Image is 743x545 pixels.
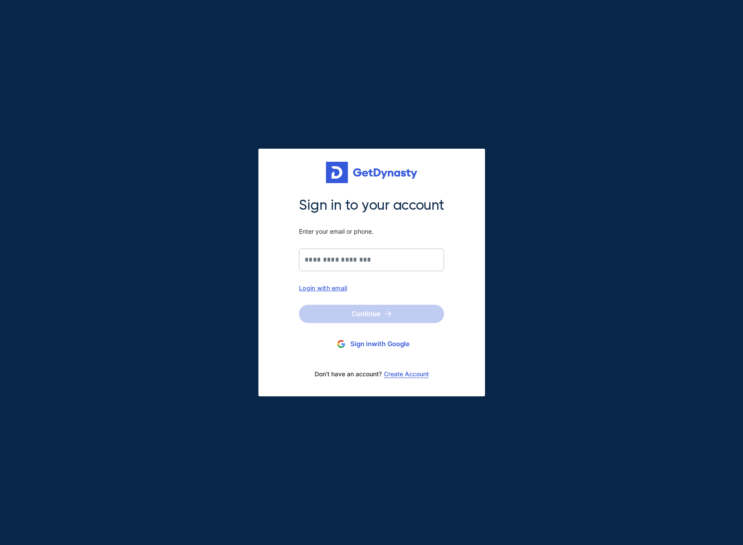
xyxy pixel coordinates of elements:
[299,284,444,292] div: Login with email
[299,196,444,215] span: Sign in to your account
[299,228,444,235] span: Enter your email or phone.
[384,371,429,378] a: Create Account
[299,336,444,352] button: Sign inwith Google
[299,365,444,383] div: Don’t have an account?
[326,162,417,184] img: Get started for free with Dynasty Trust Company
